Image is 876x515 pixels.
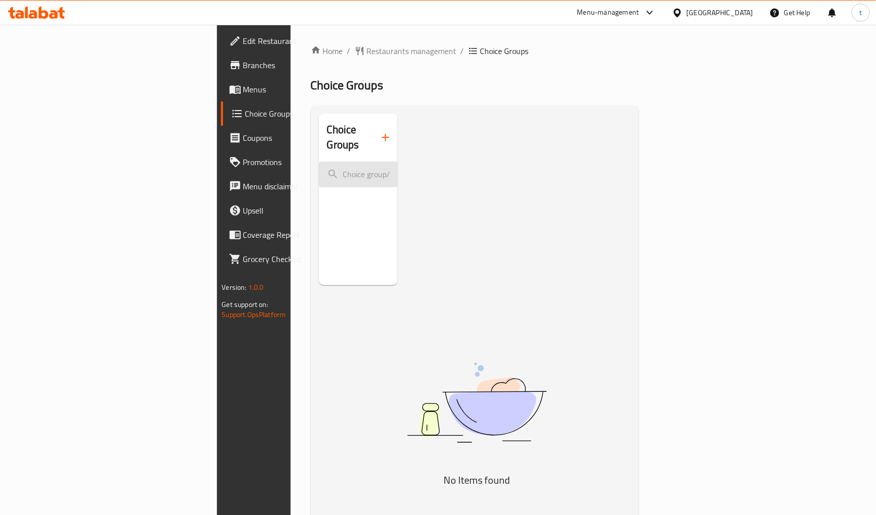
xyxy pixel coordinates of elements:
h5: No Items found [351,472,603,488]
a: Branches [221,53,363,77]
a: Menus [221,77,363,101]
span: Coupons [243,132,355,144]
a: Menu disclaimer [221,174,363,198]
a: Grocery Checklist [221,247,363,271]
li: / [461,45,464,57]
span: Promotions [243,156,355,168]
span: Coverage Report [243,229,355,241]
a: Choice Groups [221,101,363,126]
nav: breadcrumb [311,45,639,57]
div: Menu-management [577,7,639,19]
span: Version: [222,281,247,294]
span: Menu disclaimer [243,180,355,192]
a: Upsell [221,198,363,223]
span: 1.0.0 [248,281,264,294]
span: Menus [243,83,355,95]
input: search [319,162,398,187]
span: Grocery Checklist [243,253,355,265]
span: t [859,7,862,18]
span: Restaurants management [367,45,457,57]
span: Choice Groups [245,108,355,120]
span: Branches [243,59,355,71]
a: Promotions [221,150,363,174]
span: Get support on: [222,298,268,311]
img: dish.svg [351,336,603,470]
a: Edit Restaurant [221,29,363,53]
span: Edit Restaurant [243,35,355,47]
a: Coverage Report [221,223,363,247]
a: Restaurants management [355,45,457,57]
a: Support.OpsPlatform [222,308,286,321]
div: [GEOGRAPHIC_DATA] [687,7,753,18]
span: Upsell [243,204,355,217]
a: Coupons [221,126,363,150]
span: Choice Groups [480,45,529,57]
